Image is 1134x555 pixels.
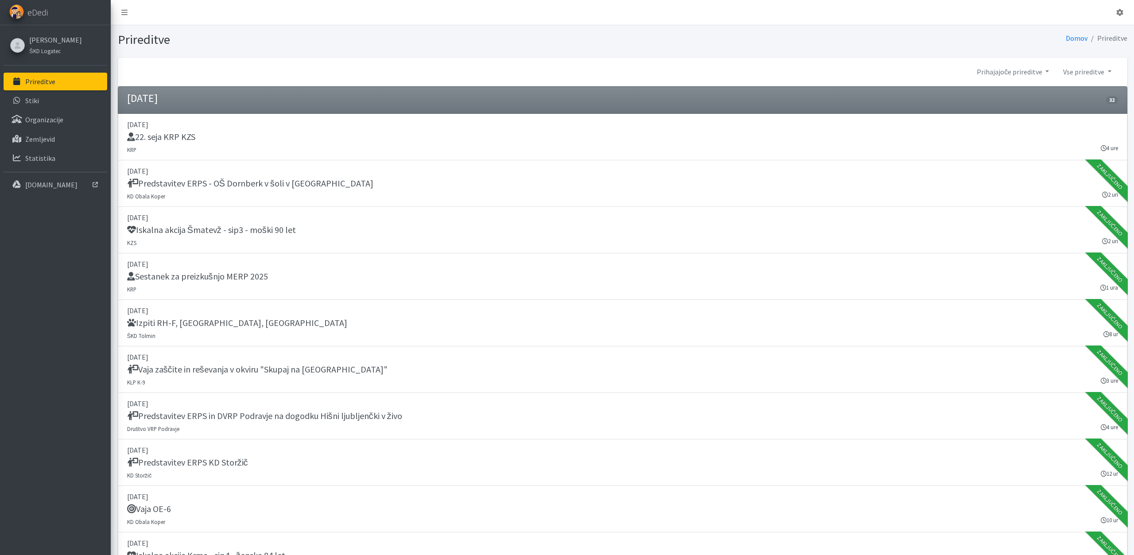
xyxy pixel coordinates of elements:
[127,225,296,235] h5: Iskalna akcija Šmatevž - sip3 - moški 90 let
[118,486,1127,532] a: [DATE] Vaja OE-6 KD Obala Koper 10 ur Zaključeno
[127,239,136,246] small: KZS
[127,146,136,153] small: KRP
[118,160,1127,207] a: [DATE] Predstavitev ERPS - OŠ Dornberk v šoli v [GEOGRAPHIC_DATA] KD Obala Koper 2 uri Zaključeno
[118,207,1127,253] a: [DATE] Iskalna akcija Šmatevž - sip3 - moški 90 let KZS 2 uri Zaključeno
[127,119,1118,130] p: [DATE]
[127,193,165,200] small: KD Obala Koper
[127,457,248,468] h5: Predstavitev ERPS KD Storžič
[127,286,136,293] small: KRP
[127,491,1118,502] p: [DATE]
[4,130,107,148] a: Zemljevid
[118,300,1127,346] a: [DATE] Izpiti RH-F, [GEOGRAPHIC_DATA], [GEOGRAPHIC_DATA] ŠKD Tolmin 8 ur Zaključeno
[970,63,1056,81] a: Prihajajoče prireditve
[127,472,152,479] small: KD Storžič
[4,176,107,194] a: [DOMAIN_NAME]
[127,271,268,282] h5: Sestanek za preizkušnjo MERP 2025
[1101,144,1118,152] small: 4 ure
[29,35,82,45] a: [PERSON_NAME]
[118,346,1127,393] a: [DATE] Vaja zaščite in reševanja v okviru "Skupaj na [GEOGRAPHIC_DATA]" KLP K-9 3 ure Zaključeno
[25,180,78,189] p: [DOMAIN_NAME]
[4,73,107,90] a: Prireditve
[127,518,165,525] small: KD Obala Koper
[127,352,1118,362] p: [DATE]
[118,253,1127,300] a: [DATE] Sestanek za preizkušnjo MERP 2025 KRP 1 ura Zaključeno
[127,178,373,189] h5: Predstavitev ERPS - OŠ Dornberk v šoli v [GEOGRAPHIC_DATA]
[127,92,158,105] h4: [DATE]
[127,411,402,421] h5: Predstavitev ERPS in DVRP Podravje na dogodku Hišni ljubljenčki v živo
[25,115,63,124] p: Organizacije
[29,47,61,54] small: ŠKD Logatec
[1087,32,1127,45] li: Prireditve
[118,32,619,47] h1: Prireditve
[27,6,48,19] span: eDedi
[127,398,1118,409] p: [DATE]
[127,166,1118,176] p: [DATE]
[127,538,1118,548] p: [DATE]
[1056,63,1118,81] a: Vse prireditve
[127,364,388,375] h5: Vaja zaščite in reševanja v okviru "Skupaj na [GEOGRAPHIC_DATA]"
[127,132,195,142] h5: 22. seja KRP KZS
[127,305,1118,316] p: [DATE]
[1066,34,1087,43] a: Domov
[127,379,145,386] small: KLP K-9
[127,212,1118,223] p: [DATE]
[127,504,171,514] h5: Vaja OE-6
[127,318,347,328] h5: Izpiti RH-F, [GEOGRAPHIC_DATA], [GEOGRAPHIC_DATA]
[9,4,24,19] img: eDedi
[4,111,107,128] a: Organizacije
[118,114,1127,160] a: [DATE] 22. seja KRP KZS KRP 4 ure
[1106,96,1118,104] span: 32
[118,439,1127,486] a: [DATE] Predstavitev ERPS KD Storžič KD Storžič 12 ur Zaključeno
[127,445,1118,455] p: [DATE]
[29,45,82,56] a: ŠKD Logatec
[25,154,55,163] p: Statistika
[118,393,1127,439] a: [DATE] Predstavitev ERPS in DVRP Podravje na dogodku Hišni ljubljenčki v živo Društvo VRP Podravj...
[4,149,107,167] a: Statistika
[127,425,179,432] small: Društvo VRP Podravje
[127,332,156,339] small: ŠKD Tolmin
[25,96,39,105] p: Stiki
[4,92,107,109] a: Stiki
[25,135,55,144] p: Zemljevid
[127,259,1118,269] p: [DATE]
[25,77,55,86] p: Prireditve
